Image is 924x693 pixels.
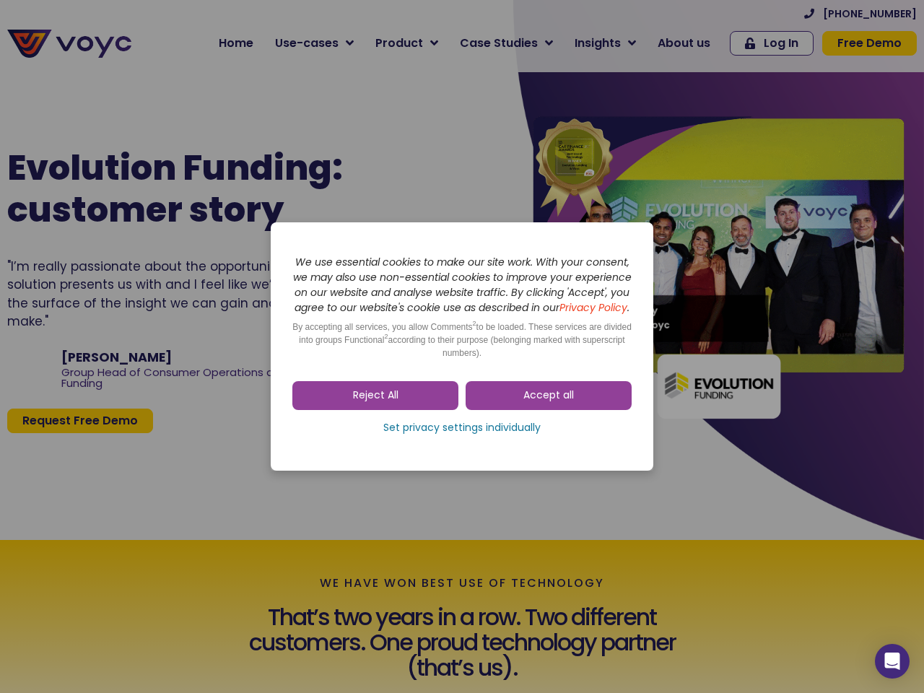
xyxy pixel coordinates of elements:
div: Open Intercom Messenger [875,644,910,679]
span: By accepting all services, you allow Comments to be loaded. These services are divided into group... [292,322,632,358]
a: Accept all [466,381,632,410]
a: Privacy Policy [559,300,627,315]
span: Accept all [523,388,574,403]
a: Set privacy settings individually [292,417,632,439]
a: Reject All [292,381,458,410]
sup: 2 [473,320,476,327]
i: We use essential cookies to make our site work. With your consent, we may also use non-essential ... [293,255,632,315]
span: Set privacy settings individually [383,421,541,435]
sup: 2 [384,333,388,340]
span: Reject All [353,388,398,403]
